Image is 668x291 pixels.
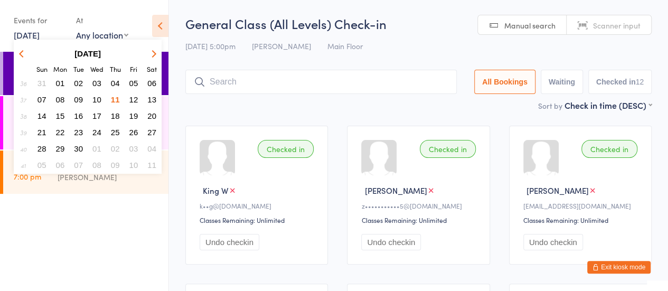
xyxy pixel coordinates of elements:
[147,144,156,153] span: 04
[185,70,457,94] input: Search
[74,95,83,104] span: 09
[70,142,87,156] button: 30
[420,140,476,158] div: Checked in
[56,79,65,88] span: 01
[56,144,65,153] span: 29
[21,161,26,170] em: 41
[144,92,160,107] button: 13
[20,79,26,88] em: 36
[541,70,583,94] button: Waiting
[587,261,651,274] button: Exit kiosk mode
[361,201,478,210] div: z•••••••••••5@[DOMAIN_NAME]
[74,128,83,137] span: 23
[14,29,40,41] a: [DATE]
[70,109,87,123] button: 16
[20,96,26,104] em: 37
[89,92,105,107] button: 10
[185,15,652,32] h2: General Class (All Levels) Check-in
[52,142,69,156] button: 29
[37,144,46,153] span: 28
[147,128,156,137] span: 27
[89,158,105,172] button: 08
[92,161,101,170] span: 08
[74,161,83,170] span: 07
[34,125,50,139] button: 21
[90,64,104,73] small: Wednesday
[56,111,65,120] span: 15
[523,201,641,210] div: [EMAIL_ADDRESS][DOMAIN_NAME]
[34,76,50,90] button: 31
[56,128,65,137] span: 22
[144,125,160,139] button: 27
[53,64,67,73] small: Monday
[14,12,65,29] div: Events for
[92,144,101,153] span: 01
[129,144,138,153] span: 03
[34,158,50,172] button: 05
[52,158,69,172] button: 06
[588,70,652,94] button: Checked in12
[111,79,120,88] span: 04
[89,125,105,139] button: 24
[107,125,124,139] button: 25
[200,215,317,224] div: Classes Remaining: Unlimited
[129,111,138,120] span: 19
[89,142,105,156] button: 01
[144,142,160,156] button: 04
[74,144,83,153] span: 30
[52,76,69,90] button: 01
[364,185,427,196] span: [PERSON_NAME]
[107,92,124,107] button: 11
[70,125,87,139] button: 23
[37,161,46,170] span: 05
[111,144,120,153] span: 02
[107,76,124,90] button: 04
[37,111,46,120] span: 14
[37,95,46,104] span: 07
[37,79,46,88] span: 31
[130,64,137,73] small: Friday
[70,158,87,172] button: 07
[3,151,168,194] a: 6:00 -7:00 pmBoxing Training[PERSON_NAME]
[56,161,65,170] span: 06
[147,161,156,170] span: 11
[126,109,142,123] button: 19
[14,164,41,181] time: 6:00 - 7:00 pm
[147,95,156,104] span: 13
[129,79,138,88] span: 05
[76,12,128,29] div: At
[126,158,142,172] button: 10
[538,100,562,111] label: Sort by
[126,142,142,156] button: 03
[74,49,101,58] strong: [DATE]
[144,158,160,172] button: 11
[70,76,87,90] button: 02
[147,64,157,73] small: Saturday
[361,234,421,250] button: Undo checkin
[37,128,46,137] span: 21
[635,78,644,86] div: 12
[504,20,556,31] span: Manual search
[56,95,65,104] span: 08
[126,92,142,107] button: 12
[203,185,229,196] span: King W
[92,111,101,120] span: 17
[111,95,120,104] span: 11
[185,41,236,51] span: [DATE] 5:00pm
[107,158,124,172] button: 09
[20,145,26,153] em: 40
[523,234,583,250] button: Undo checkin
[52,109,69,123] button: 15
[361,215,478,224] div: Classes Remaining: Unlimited
[126,76,142,90] button: 05
[593,20,641,31] span: Scanner input
[76,29,128,41] div: Any location
[147,111,156,120] span: 20
[144,109,160,123] button: 20
[147,79,156,88] span: 06
[3,96,168,149] a: 5:00 -6:00 pmLightning Kids (4-12yrs) Boxing & Kickboxing[PERSON_NAME]
[327,41,363,51] span: Main Floor
[74,111,83,120] span: 16
[92,79,101,88] span: 03
[89,76,105,90] button: 03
